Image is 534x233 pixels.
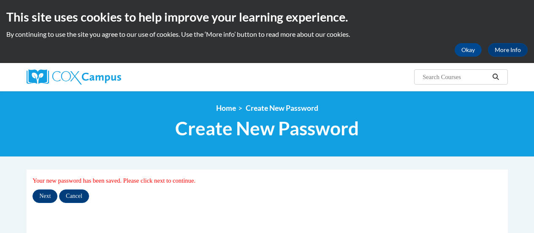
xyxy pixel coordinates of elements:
input: Cancel [59,189,89,203]
h2: This site uses cookies to help improve your learning experience. [6,8,528,25]
span: Create New Password [246,104,318,112]
span: Your new password has been saved. Please click next to continue. [33,177,195,184]
a: Cox Campus [27,69,179,85]
input: Next [33,189,57,203]
input: Search Courses [422,72,489,82]
a: Home [216,104,236,112]
p: By continuing to use the site you agree to our use of cookies. Use the ‘More info’ button to read... [6,30,528,39]
button: Okay [455,43,482,57]
span: Create New Password [175,117,359,140]
a: More Info [488,43,528,57]
img: Cox Campus [27,69,121,85]
button: Search [489,72,502,82]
